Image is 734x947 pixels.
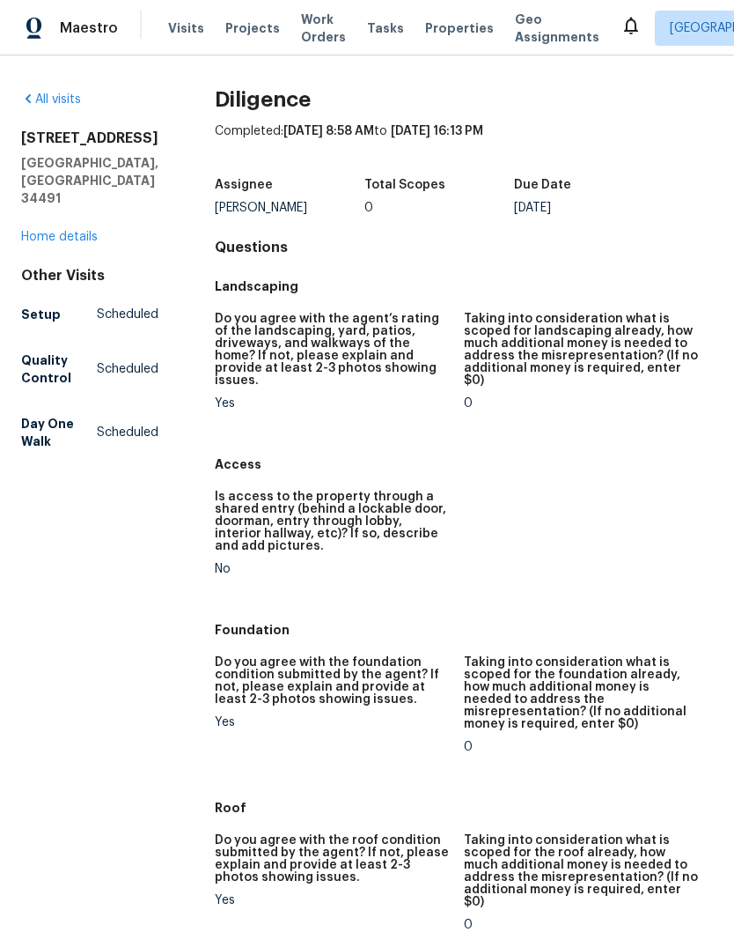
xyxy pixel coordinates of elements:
div: 0 [364,202,514,214]
span: [DATE] 8:58 AM [283,125,374,137]
a: All visits [21,93,81,106]
h5: Day One Walk [21,415,97,450]
h5: Taking into consideration what is scoped for the roof already, how much additional money is neede... [464,834,699,908]
div: 0 [464,919,699,931]
a: Home details [21,231,98,243]
a: Quality ControlScheduled [21,344,158,394]
h5: [GEOGRAPHIC_DATA], [GEOGRAPHIC_DATA] 34491 [21,154,158,207]
h5: Taking into consideration what is scoped for the foundation already, how much additional money is... [464,656,699,730]
span: Scheduled [97,306,158,323]
div: Other Visits [21,267,158,285]
span: Geo Assignments [515,11,599,46]
h5: Access [215,455,713,473]
span: Maestro [60,19,118,37]
h5: Is access to the property through a shared entry (behind a lockable door, doorman, entry through ... [215,491,450,552]
h5: Total Scopes [364,179,445,191]
div: Completed: to [215,122,713,168]
h4: Questions [215,239,713,256]
h2: Diligence [215,91,713,108]
h5: Roof [215,799,713,817]
span: Projects [225,19,280,37]
h5: Foundation [215,621,713,639]
span: Visits [168,19,204,37]
a: Day One WalkScheduled [21,408,158,457]
h5: Do you agree with the roof condition submitted by the agent? If not, please explain and provide a... [215,834,450,884]
h5: Landscaping [215,277,713,295]
div: 0 [464,397,699,410]
div: No [215,563,450,575]
a: SetupScheduled [21,299,158,330]
div: [PERSON_NAME] [215,202,364,214]
div: 0 [464,741,699,753]
h5: Quality Control [21,351,97,387]
span: Scheduled [97,360,158,378]
h5: Due Date [514,179,571,191]
h5: Do you agree with the foundation condition submitted by the agent? If not, please explain and pro... [215,656,450,706]
span: Scheduled [97,424,158,441]
h5: Taking into consideration what is scoped for landscaping already, how much additional money is ne... [464,313,699,387]
span: Tasks [367,22,404,34]
div: Yes [215,397,450,410]
h5: Do you agree with the agent’s rating of the landscaping, yard, patios, driveways, and walkways of... [215,313,450,387]
span: Properties [425,19,494,37]
h2: [STREET_ADDRESS] [21,129,158,147]
span: [DATE] 16:13 PM [391,125,483,137]
h5: Assignee [215,179,273,191]
div: Yes [215,716,450,729]
h5: Setup [21,306,61,323]
div: Yes [215,894,450,906]
div: [DATE] [514,202,664,214]
span: Work Orders [301,11,346,46]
